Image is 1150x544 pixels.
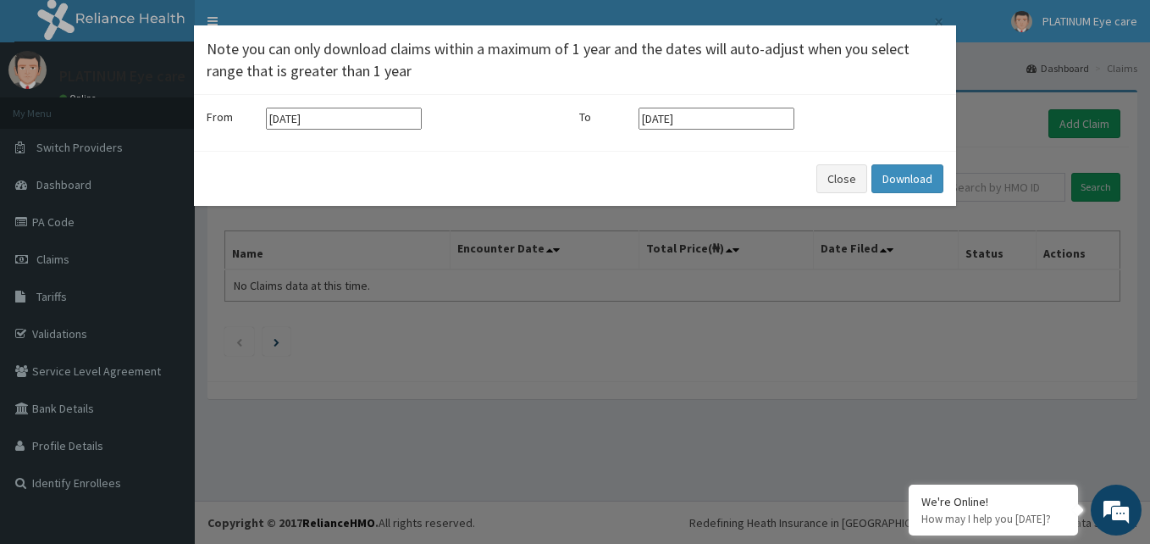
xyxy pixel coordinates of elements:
button: Close [816,164,867,193]
h4: Note you can only download claims within a maximum of 1 year and the dates will auto-adjust when ... [207,38,943,81]
label: To [579,108,630,125]
div: Minimize live chat window [278,8,318,49]
button: Close [932,13,943,31]
button: Download [871,164,943,193]
img: d_794563401_company_1708531726252_794563401 [31,85,69,127]
span: We're online! [98,164,234,335]
input: Select start date [266,108,422,130]
label: From [207,108,257,125]
div: Chat with us now [88,95,285,117]
p: How may I help you today? [921,512,1065,526]
textarea: Type your message and hit 'Enter' [8,364,323,423]
div: We're Online! [921,494,1065,509]
span: × [934,10,943,33]
input: Select end date [639,108,794,130]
